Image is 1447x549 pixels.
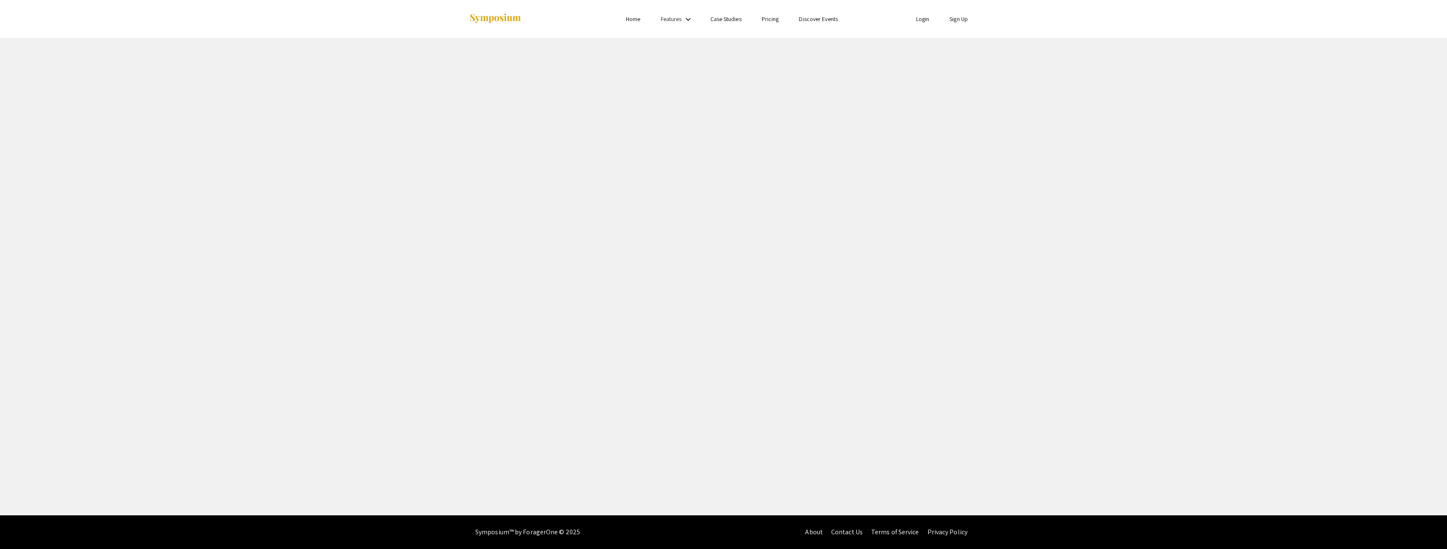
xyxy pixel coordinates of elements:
mat-icon: Expand Features list [683,14,693,24]
a: About [805,528,823,536]
a: Login [916,15,930,23]
a: Pricing [762,15,779,23]
img: Symposium by ForagerOne [469,13,522,24]
a: Contact Us [831,528,863,536]
a: Case Studies [710,15,742,23]
a: Discover Events [799,15,838,23]
a: Home [626,15,640,23]
iframe: Chat [1411,511,1441,543]
a: Features [661,15,682,23]
a: Privacy Policy [928,528,967,536]
a: Sign Up [949,15,968,23]
a: Terms of Service [871,528,919,536]
div: Symposium™ by ForagerOne © 2025 [475,515,580,549]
